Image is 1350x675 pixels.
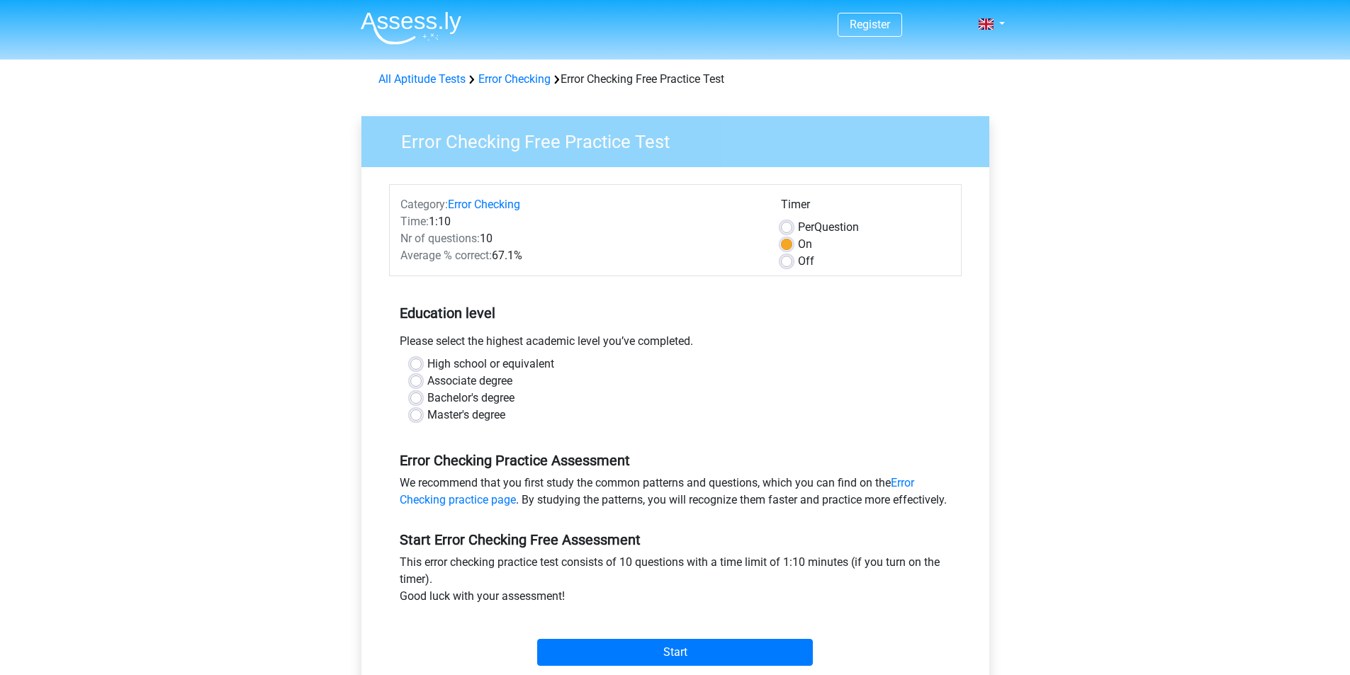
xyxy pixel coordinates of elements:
label: Off [798,253,814,270]
a: Error Checking [448,198,520,211]
h5: Start Error Checking Free Assessment [400,531,951,548]
span: Time: [400,215,429,228]
div: Please select the highest academic level you’ve completed. [389,333,962,356]
span: Category: [400,198,448,211]
div: This error checking practice test consists of 10 questions with a time limit of 1:10 minutes (if ... [389,554,962,611]
a: Register [850,18,890,31]
div: Error Checking Free Practice Test [373,71,978,88]
label: High school or equivalent [427,356,554,373]
a: All Aptitude Tests [378,72,466,86]
div: 67.1% [390,247,770,264]
label: Question [798,219,859,236]
input: Start [537,639,813,666]
label: Master's degree [427,407,505,424]
span: Average % correct: [400,249,492,262]
label: Associate degree [427,373,512,390]
h5: Education level [400,299,951,327]
h5: Error Checking Practice Assessment [400,452,951,469]
label: Bachelor's degree [427,390,514,407]
h3: Error Checking Free Practice Test [384,125,979,153]
img: Assessly [361,11,461,45]
div: We recommend that you first study the common patterns and questions, which you can find on the . ... [389,475,962,514]
span: Nr of questions: [400,232,480,245]
label: On [798,236,812,253]
a: Error Checking [478,72,551,86]
div: 10 [390,230,770,247]
a: Error Checking practice page [400,476,914,506]
span: Per [798,220,814,234]
div: 1:10 [390,213,770,230]
div: Timer [781,196,950,219]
